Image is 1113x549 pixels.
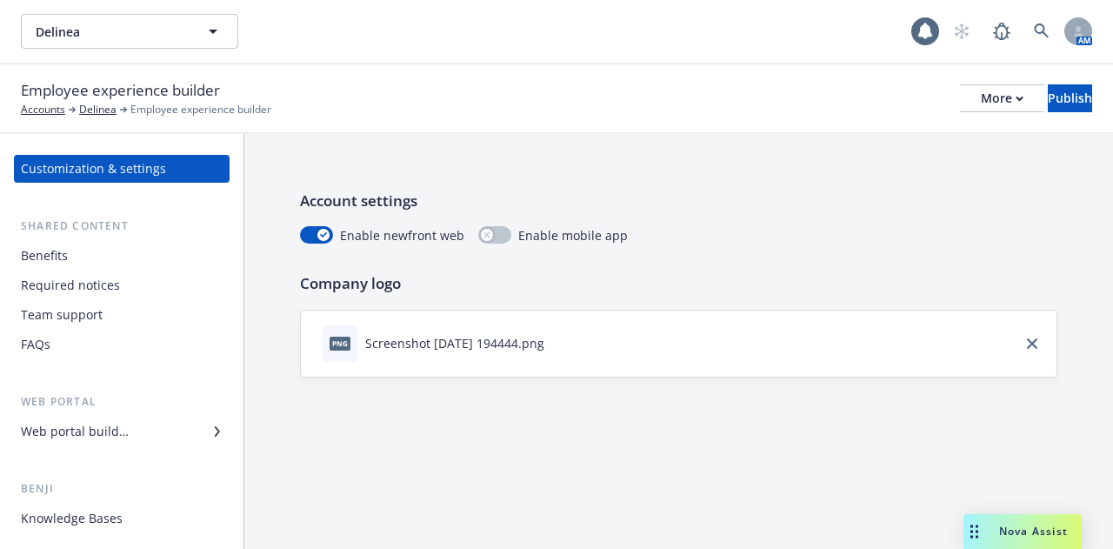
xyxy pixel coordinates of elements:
p: Company logo [300,272,1057,295]
a: Report a Bug [984,14,1019,49]
button: Delinea [21,14,238,49]
div: Publish [1048,85,1092,111]
div: Shared content [14,218,230,235]
a: FAQs [14,331,230,358]
span: Employee experience builder [130,102,271,117]
div: Screenshot [DATE] 194444.png [365,334,544,352]
a: Team support [14,301,230,329]
button: Nova Assist [963,514,1082,549]
a: Web portal builder [14,418,230,445]
span: Enable mobile app [518,226,628,244]
a: Customization & settings [14,155,230,183]
button: More [960,84,1044,112]
button: Publish [1048,84,1092,112]
div: Web portal [14,393,230,411]
div: Required notices [21,271,120,299]
div: More [981,85,1023,111]
button: download file [551,334,565,352]
a: Search [1024,14,1059,49]
span: png [330,337,350,350]
div: Team support [21,301,103,329]
div: FAQs [21,331,50,358]
span: Enable newfront web [340,226,464,244]
a: Start snowing [944,14,979,49]
p: Account settings [300,190,1057,212]
span: Delinea [36,23,186,41]
a: Knowledge Bases [14,505,230,532]
a: Required notices [14,271,230,299]
div: Benefits [21,242,68,270]
a: Benefits [14,242,230,270]
a: Accounts [21,102,65,117]
a: Delinea [79,102,117,117]
div: Customization & settings [21,155,166,183]
span: Employee experience builder [21,79,220,102]
span: Nova Assist [999,524,1068,539]
div: Knowledge Bases [21,505,123,532]
div: Drag to move [963,514,985,549]
div: Benji [14,480,230,498]
div: Web portal builder [21,418,129,445]
a: close [1022,333,1043,354]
